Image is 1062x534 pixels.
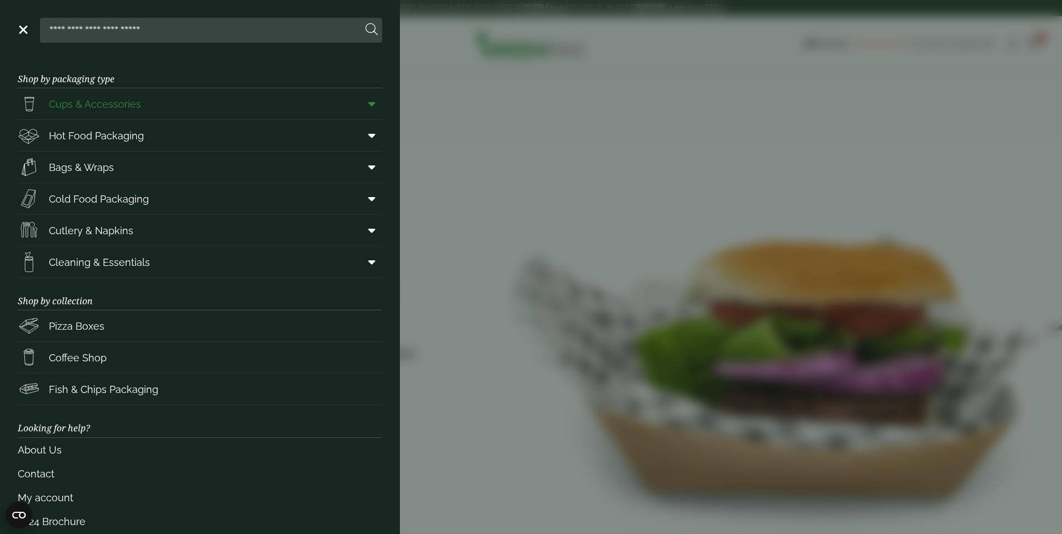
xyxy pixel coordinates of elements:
a: Bags & Wraps [18,152,382,183]
a: Cutlery & Napkins [18,215,382,246]
h3: Looking for help? [18,405,382,437]
img: open-wipe.svg [18,251,40,273]
img: Deli_box.svg [18,124,40,147]
span: Fish & Chips Packaging [49,382,158,397]
button: Open CMP widget [6,502,32,528]
a: About Us [18,438,382,462]
img: Cutlery.svg [18,219,40,241]
img: Pizza_boxes.svg [18,315,40,337]
img: Paper_carriers.svg [18,156,40,178]
img: PintNhalf_cup.svg [18,93,40,115]
h3: Shop by collection [18,278,382,310]
a: Contact [18,462,382,486]
a: 2024 Brochure [18,510,382,533]
span: Hot Food Packaging [49,128,144,143]
a: Cups & Accessories [18,88,382,119]
span: Cutlery & Napkins [49,223,133,238]
a: My account [18,486,382,510]
span: Cold Food Packaging [49,192,149,206]
span: Pizza Boxes [49,319,104,334]
a: Cold Food Packaging [18,183,382,214]
span: Cups & Accessories [49,97,141,112]
span: Cleaning & Essentials [49,255,150,270]
a: Hot Food Packaging [18,120,382,151]
a: Pizza Boxes [18,310,382,341]
a: Fish & Chips Packaging [18,374,382,405]
span: Bags & Wraps [49,160,114,175]
a: Cleaning & Essentials [18,246,382,278]
img: FishNchip_box.svg [18,378,40,400]
h3: Shop by packaging type [18,56,382,88]
img: Sandwich_box.svg [18,188,40,210]
span: Coffee Shop [49,350,107,365]
a: Coffee Shop [18,342,382,373]
img: HotDrink_paperCup.svg [18,346,40,369]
